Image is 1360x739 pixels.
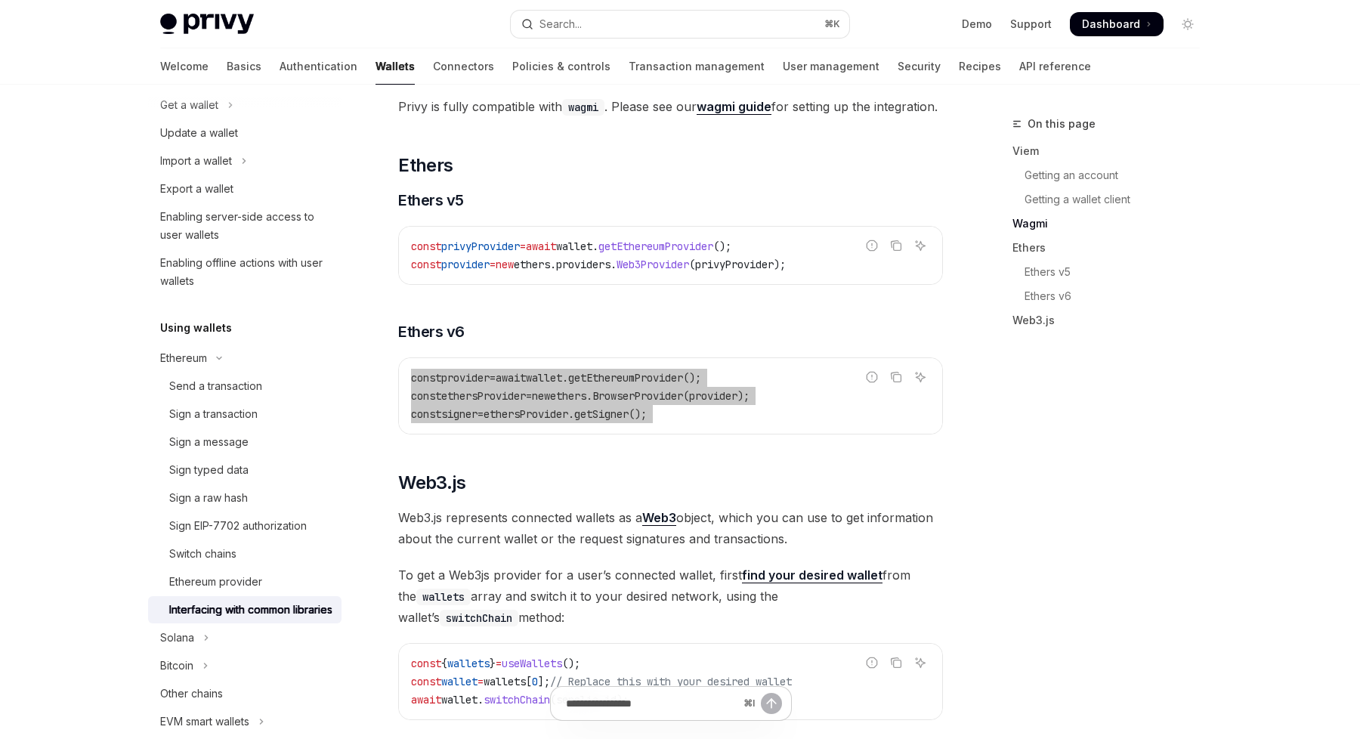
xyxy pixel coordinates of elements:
[169,517,307,535] div: Sign EIP-7702 authorization
[160,124,238,142] div: Update a wallet
[886,367,906,387] button: Copy the contents from the code block
[862,367,882,387] button: Report incorrect code
[441,389,526,403] span: ethersProvider
[441,240,520,253] span: privyProvider
[562,371,568,385] span: .
[490,657,496,670] span: }
[169,405,258,423] div: Sign a transaction
[1012,212,1212,236] a: Wagmi
[689,389,737,403] span: provider
[490,258,496,271] span: =
[496,371,526,385] span: await
[447,657,490,670] span: wallets
[598,240,713,253] span: getEthereumProvider
[411,675,441,688] span: const
[629,48,765,85] a: Transaction management
[148,147,342,175] button: Toggle Import a wallet section
[398,507,943,549] span: Web3.js represents connected wallets as a object, which you can use to get information about the ...
[526,389,532,403] span: =
[1028,115,1096,133] span: On this page
[148,484,342,512] a: Sign a raw hash
[1012,187,1212,212] a: Getting a wallet client
[160,180,233,198] div: Export a wallet
[148,456,342,484] a: Sign typed data
[227,48,261,85] a: Basics
[398,471,465,495] span: Web3.js
[1019,48,1091,85] a: API reference
[148,680,342,707] a: Other chains
[910,367,930,387] button: Ask AI
[568,371,683,385] span: getEthereumProvider
[280,48,357,85] a: Authentication
[886,236,906,255] button: Copy the contents from the code block
[148,119,342,147] a: Update a wallet
[538,675,550,688] span: ];
[148,540,342,567] a: Switch chains
[411,407,441,421] span: const
[398,321,465,342] span: Ethers v6
[962,17,992,32] a: Demo
[526,675,532,688] span: [
[886,653,906,673] button: Copy the contents from the code block
[556,240,592,253] span: wallet
[160,152,232,170] div: Import a wallet
[1012,236,1212,260] a: Ethers
[160,657,193,675] div: Bitcoin
[1012,308,1212,332] a: Web3.js
[411,240,441,253] span: const
[169,377,262,395] div: Send a transaction
[556,258,610,271] span: providers
[441,675,478,688] span: wallet
[910,236,930,255] button: Ask AI
[160,48,209,85] a: Welcome
[441,258,490,271] span: provider
[574,407,629,421] span: getSigner
[160,254,332,290] div: Enabling offline actions with user wallets
[169,461,249,479] div: Sign typed data
[440,610,518,626] code: switchChain
[642,510,676,526] a: Web3
[433,48,494,85] a: Connectors
[532,675,538,688] span: 0
[683,371,701,385] span: ();
[148,568,342,595] a: Ethereum provider
[478,675,484,688] span: =
[148,624,342,651] button: Toggle Solana section
[1012,139,1212,163] a: Viem
[148,373,342,400] a: Send a transaction
[783,48,879,85] a: User management
[484,675,526,688] span: wallets
[512,48,610,85] a: Policies & controls
[160,685,223,703] div: Other chains
[511,11,849,38] button: Open search
[774,258,786,271] span: );
[697,99,771,115] a: wagmi guide
[148,652,342,679] button: Toggle Bitcoin section
[441,657,447,670] span: {
[148,249,342,295] a: Enabling offline actions with user wallets
[562,657,580,670] span: ();
[169,601,332,619] div: Interfacing with common libraries
[1012,284,1212,308] a: Ethers v6
[610,258,617,271] span: .
[562,99,604,116] code: wagmi
[617,258,689,271] span: Web3Provider
[398,190,464,211] span: Ethers v5
[441,371,490,385] span: provider
[514,258,550,271] span: ethers
[169,489,248,507] div: Sign a raw hash
[441,407,478,421] span: signer
[160,349,207,367] div: Ethereum
[592,240,598,253] span: .
[148,345,342,372] button: Toggle Ethereum section
[398,96,943,117] span: Privy is fully compatible with . Please see our for setting up the integration.
[148,175,342,203] a: Export a wallet
[526,240,556,253] span: await
[1082,17,1140,32] span: Dashboard
[532,389,550,403] span: new
[550,389,586,403] span: ethers
[411,371,441,385] span: const
[586,389,592,403] span: .
[398,153,453,178] span: Ethers
[761,693,782,714] button: Send message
